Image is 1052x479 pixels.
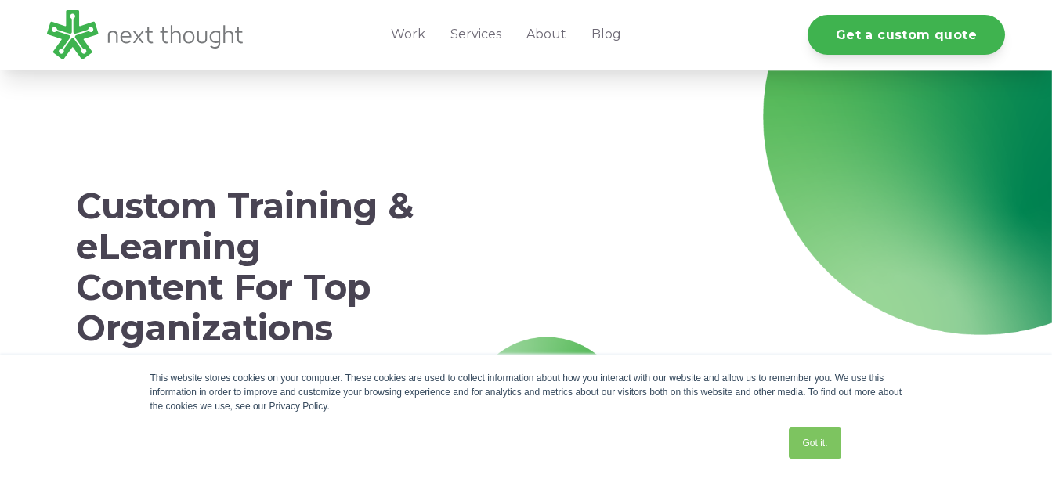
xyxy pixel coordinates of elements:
iframe: NextThought Reel [501,172,971,437]
div: This website stores cookies on your computer. These cookies are used to collect information about... [150,371,902,413]
a: Get a custom quote [808,15,1005,55]
img: LG - NextThought Logo [47,10,243,59]
a: Got it. [789,427,841,459]
h1: Custom Training & eLearning Content For Top Organizations [76,185,414,348]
